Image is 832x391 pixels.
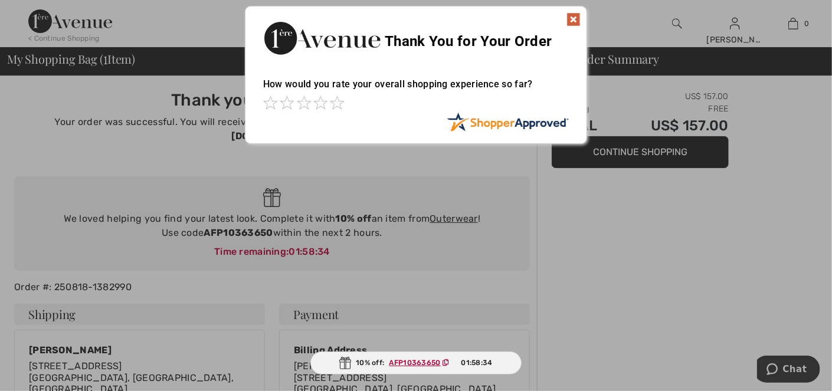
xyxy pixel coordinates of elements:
div: 10% off: [310,351,522,374]
ins: AFP10363650 [389,359,441,367]
img: Gift.svg [339,357,351,369]
span: Chat [26,8,50,19]
img: x [566,12,581,27]
span: Thank You for Your Order [385,33,552,50]
span: 01:58:34 [461,357,492,368]
div: How would you rate your overall shopping experience so far? [263,67,569,112]
img: Thank You for Your Order [263,18,381,58]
